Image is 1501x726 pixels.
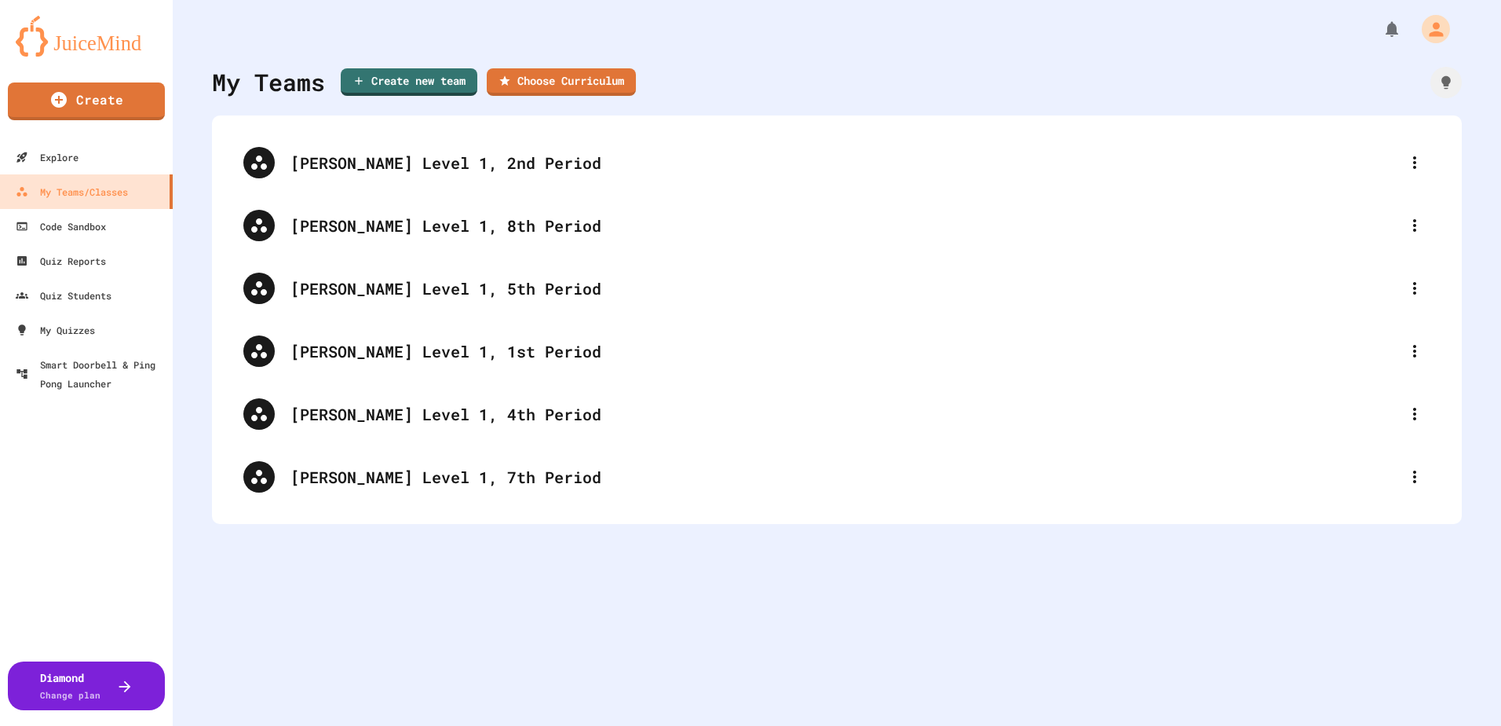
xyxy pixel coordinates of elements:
[290,214,1399,237] div: [PERSON_NAME] Level 1, 8th Period
[16,251,106,270] div: Quiz Reports
[290,402,1399,426] div: [PERSON_NAME] Level 1, 4th Period
[341,68,477,96] a: Create new team
[8,662,165,710] button: DiamondChange plan
[1353,16,1405,42] div: My Notifications
[228,131,1446,194] div: [PERSON_NAME] Level 1, 2nd Period
[16,286,111,305] div: Quiz Students
[8,82,165,120] a: Create
[290,151,1399,174] div: [PERSON_NAME] Level 1, 2nd Period
[228,320,1446,383] div: [PERSON_NAME] Level 1, 1st Period
[487,68,636,96] a: Choose Curriculum
[290,339,1399,363] div: [PERSON_NAME] Level 1, 1st Period
[228,194,1446,257] div: [PERSON_NAME] Level 1, 8th Period
[290,465,1399,489] div: [PERSON_NAME] Level 1, 7th Period
[1405,11,1454,47] div: My Account
[16,217,106,236] div: Code Sandbox
[16,16,157,57] img: logo-orange.svg
[228,445,1446,508] div: [PERSON_NAME] Level 1, 7th Period
[228,383,1446,445] div: [PERSON_NAME] Level 1, 4th Period
[290,277,1399,300] div: [PERSON_NAME] Level 1, 5th Period
[40,689,100,701] span: Change plan
[16,148,79,167] div: Explore
[16,321,95,339] div: My Quizzes
[16,355,166,393] div: Smart Doorbell & Ping Pong Launcher
[40,669,100,702] div: Diamond
[1430,67,1462,98] div: How it works
[16,182,128,201] div: My Teams/Classes
[1435,663,1485,710] iframe: chat widget
[228,257,1446,320] div: [PERSON_NAME] Level 1, 5th Period
[212,64,325,100] div: My Teams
